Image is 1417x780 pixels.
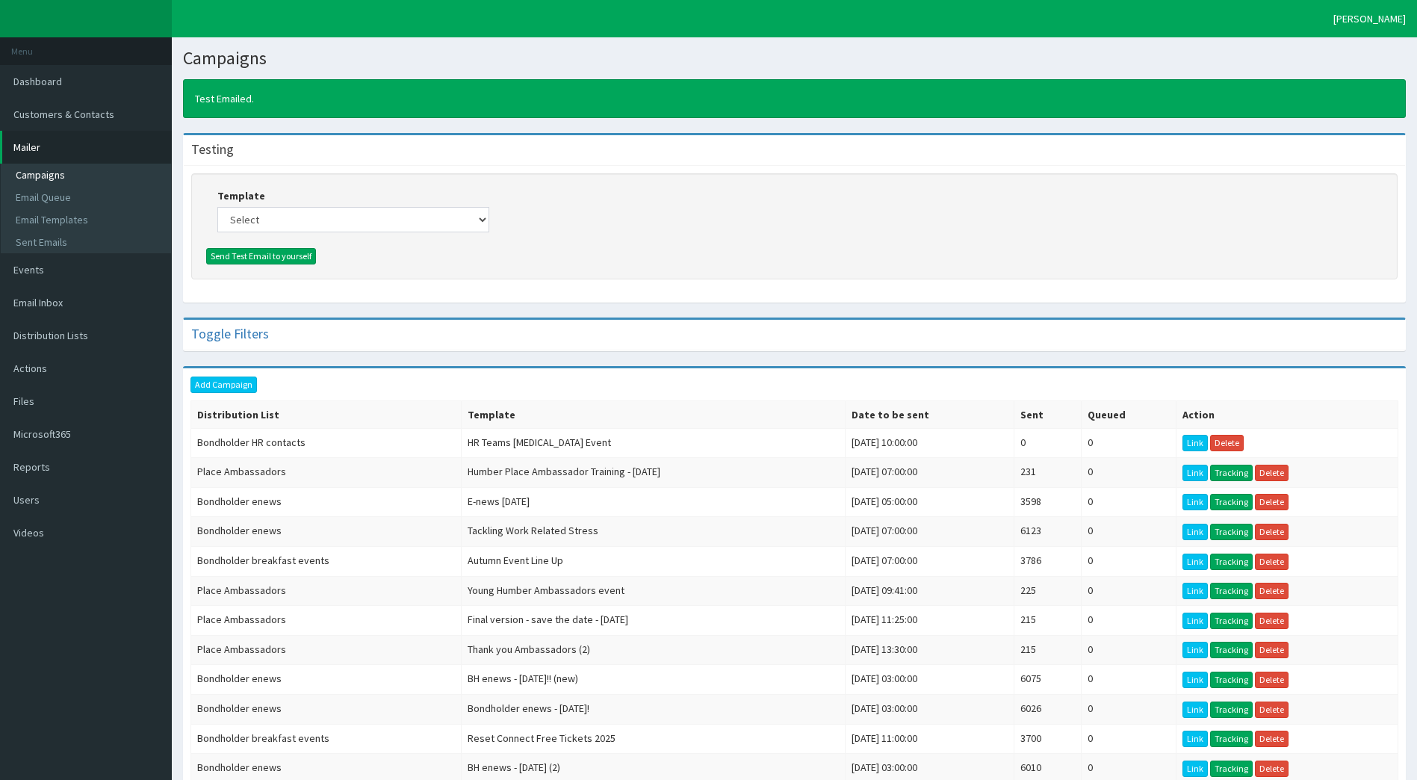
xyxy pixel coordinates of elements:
[1014,635,1082,665] td: 215
[1014,487,1082,517] td: 3598
[191,694,462,724] td: Bondholder enews
[191,143,234,156] h4: Testing
[1014,724,1082,754] td: 3700
[462,428,846,458] td: HR Teams [MEDICAL_DATA] Event
[462,400,846,428] th: Template
[1255,583,1289,599] a: Delete
[13,427,71,441] span: Microsoft365
[1255,731,1289,747] a: Delete
[4,231,171,253] a: Sent Emails
[1210,554,1253,570] a: Tracking
[13,108,114,121] span: Customers & Contacts
[16,191,71,204] span: Email Queue
[13,460,50,474] span: Reports
[191,546,462,576] td: Bondholder breakfast events
[462,665,846,695] td: BH enews - [DATE]!! (new)
[1255,554,1289,570] a: Delete
[1014,400,1082,428] th: Sent
[191,517,462,547] td: Bondholder enews
[846,724,1014,754] td: [DATE] 11:00:00
[1081,546,1176,576] td: 0
[1255,702,1289,718] a: Delete
[1176,400,1398,428] th: Action
[846,576,1014,606] td: [DATE] 09:41:00
[462,517,846,547] td: Tackling Work Related Stress
[191,487,462,517] td: Bondholder enews
[1182,583,1208,599] a: Link
[191,400,462,428] th: Distribution List
[1210,761,1253,777] a: Tracking
[1182,613,1208,629] a: Link
[191,428,462,458] td: Bondholder HR contacts
[16,168,65,182] span: Campaigns
[1081,517,1176,547] td: 0
[1014,576,1082,606] td: 225
[4,164,171,186] a: Campaigns
[1081,724,1176,754] td: 0
[1014,606,1082,636] td: 215
[1081,694,1176,724] td: 0
[13,296,63,309] span: Email Inbox
[462,606,846,636] td: Final version - save the date - [DATE]
[1333,12,1406,25] span: [PERSON_NAME]
[462,724,846,754] td: Reset Connect Free Tickets 2025
[1255,494,1289,510] a: Delete
[1182,465,1208,481] a: Link
[1081,606,1176,636] td: 0
[1210,613,1253,629] a: Tracking
[1210,642,1253,658] a: Tracking
[1255,761,1289,777] a: Delete
[13,493,40,507] span: Users
[191,576,462,606] td: Place Ambassadors
[1014,665,1082,695] td: 6075
[1182,554,1208,570] a: Link
[846,517,1014,547] td: [DATE] 07:00:00
[183,79,1406,118] div: Test Emailed.
[1014,428,1082,458] td: 0
[846,400,1014,428] th: Date to be sent
[191,606,462,636] td: Place Ambassadors
[1210,465,1253,481] a: Tracking
[13,394,34,408] span: Files
[1255,524,1289,540] a: Delete
[1014,694,1082,724] td: 6026
[1081,576,1176,606] td: 0
[1081,458,1176,488] td: 0
[1210,672,1253,688] a: Tracking
[1210,583,1253,599] a: Tracking
[1255,613,1289,629] a: Delete
[1081,400,1176,428] th: Queued
[16,235,67,249] span: Sent Emails
[846,665,1014,695] td: [DATE] 03:00:00
[4,186,171,208] a: Email Queue
[191,635,462,665] td: Place Ambassadors
[206,248,316,264] button: Send Test Email to yourself
[846,635,1014,665] td: [DATE] 13:30:00
[1182,672,1208,688] a: Link
[183,49,1406,68] h1: Campaigns
[1182,435,1208,451] a: Link
[462,694,846,724] td: Bondholder enews - [DATE]!
[13,263,44,276] span: Events
[191,724,462,754] td: Bondholder breakfast events
[1014,517,1082,547] td: 6123
[13,140,40,154] span: Mailer
[13,526,44,539] span: Videos
[1014,458,1082,488] td: 231
[462,576,846,606] td: Young Humber Ambassadors event
[1182,761,1208,777] a: Link
[1182,494,1208,510] a: Link
[1081,665,1176,695] td: 0
[1081,635,1176,665] td: 0
[846,458,1014,488] td: [DATE] 07:00:00
[191,665,462,695] td: Bondholder enews
[1255,465,1289,481] a: Delete
[846,694,1014,724] td: [DATE] 03:00:00
[191,458,462,488] td: Place Ambassadors
[846,428,1014,458] td: [DATE] 10:00:00
[1210,702,1253,718] a: Tracking
[1182,702,1208,718] a: Link
[1255,642,1289,658] a: Delete
[190,377,257,393] a: Add Campaign
[462,487,846,517] td: E-news [DATE]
